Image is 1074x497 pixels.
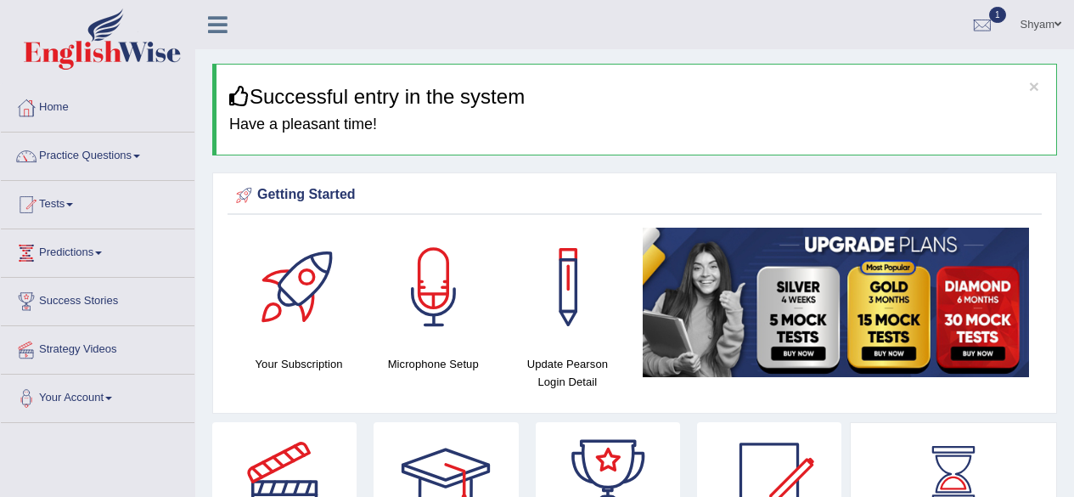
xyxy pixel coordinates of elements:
a: Strategy Videos [1,326,194,369]
h4: Have a pleasant time! [229,116,1043,133]
span: 1 [989,7,1006,23]
h4: Microphone Setup [374,355,492,373]
img: small5.jpg [643,228,1029,377]
a: Predictions [1,229,194,272]
a: Your Account [1,375,194,417]
a: Success Stories [1,278,194,320]
a: Tests [1,181,194,223]
a: Home [1,84,194,127]
a: Practice Questions [1,133,194,175]
h4: Your Subscription [240,355,357,373]
div: Getting Started [232,183,1037,208]
button: × [1029,77,1039,95]
h3: Successful entry in the system [229,86,1043,108]
h4: Update Pearson Login Detail [509,355,626,391]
